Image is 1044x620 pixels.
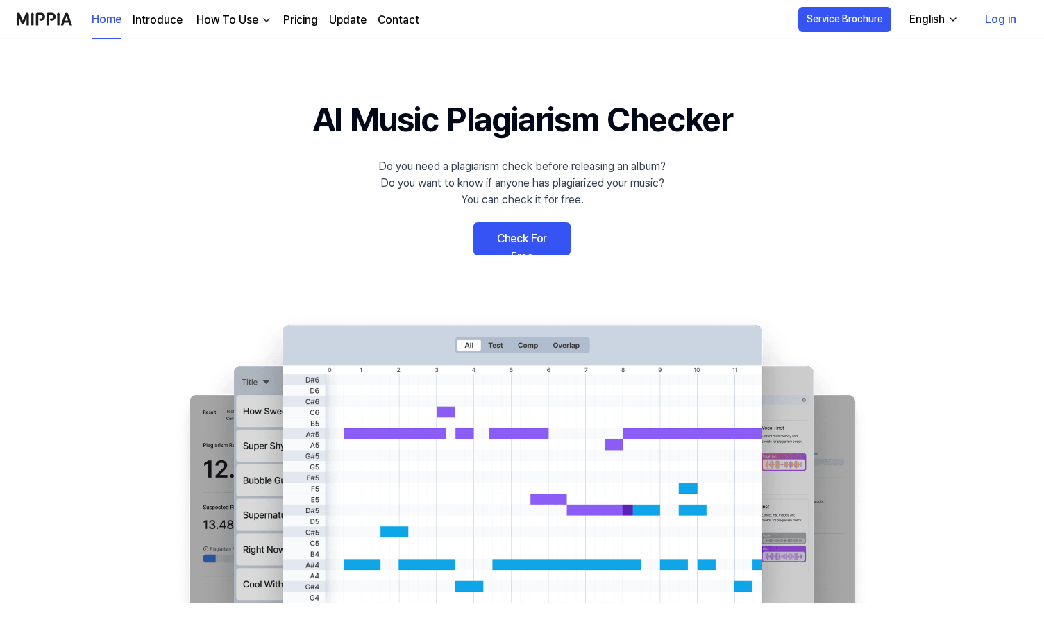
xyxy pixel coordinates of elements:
[907,11,948,28] div: English
[798,7,891,32] button: Service Brochure
[378,158,666,208] div: Do you need a plagiarism check before releasing an album? Do you want to know if anyone has plagi...
[473,222,571,255] a: Check For Free
[133,12,183,28] a: Introduce
[378,12,419,28] a: Contact
[161,311,883,603] img: main Image
[261,15,272,26] img: down
[312,94,732,144] h1: AI Music Plagiarism Checker
[194,12,261,28] div: How To Use
[92,1,121,39] a: Home
[329,12,367,28] a: Update
[898,6,967,33] button: English
[283,12,318,28] a: Pricing
[194,12,272,28] button: How To Use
